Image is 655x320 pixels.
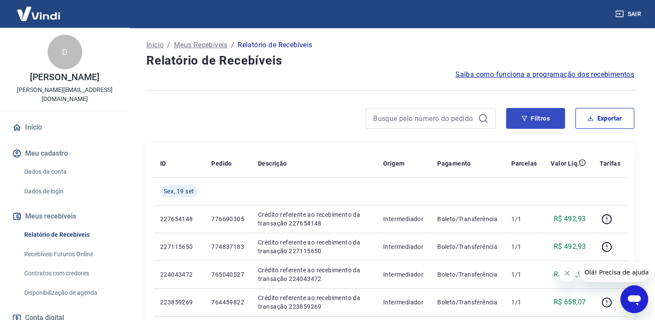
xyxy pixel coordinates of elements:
[511,298,537,307] p: 1/1
[211,242,244,251] p: 774837183
[10,207,119,226] button: Meus recebíveis
[10,118,119,137] a: Início
[579,263,648,282] iframe: Mensagem da empresa
[211,159,232,168] p: Pedido
[10,0,67,27] img: Vindi
[554,269,586,280] p: R$ 492,93
[437,159,471,168] p: Pagamento
[554,242,586,252] p: R$ 492,93
[211,215,244,223] p: 776690305
[383,159,404,168] p: Origem
[613,6,645,22] button: Sair
[146,40,164,50] a: Início
[437,215,497,223] p: Boleto/Transferência
[48,35,82,69] div: D
[258,210,369,228] p: Crédito referente ao recebimento da transação 227654148
[160,215,197,223] p: 227654148
[21,183,119,200] a: Dados de login
[211,298,244,307] p: 764459822
[160,298,197,307] p: 223859269
[160,242,197,251] p: 227115650
[238,40,312,50] p: Relatório de Recebíveis
[21,264,119,282] a: Contratos com credores
[160,270,197,279] p: 224043472
[620,285,648,313] iframe: Botão para abrir a janela de mensagens
[146,52,634,69] h4: Relatório de Recebíveis
[511,215,537,223] p: 1/1
[5,6,73,13] span: Olá! Precisa de ajuda?
[258,238,369,255] p: Crédito referente ao recebimento da transação 227115650
[511,242,537,251] p: 1/1
[164,187,194,196] span: Sex, 19 set
[558,264,576,282] iframe: Fechar mensagem
[211,270,244,279] p: 765040527
[511,159,537,168] p: Parcelas
[455,69,634,80] a: Saiba como funciona a programação dos recebimentos
[258,159,287,168] p: Descrição
[258,294,369,311] p: Crédito referente ao recebimento da transação 223859269
[554,214,586,224] p: R$ 492,93
[7,85,123,104] p: [PERSON_NAME][EMAIL_ADDRESS][DOMAIN_NAME]
[160,159,166,168] p: ID
[575,108,634,129] button: Exportar
[383,270,423,279] p: Intermediador
[437,270,497,279] p: Boleto/Transferência
[21,245,119,263] a: Recebíveis Futuros Online
[511,270,537,279] p: 1/1
[383,242,423,251] p: Intermediador
[437,298,497,307] p: Boleto/Transferência
[30,73,99,82] p: [PERSON_NAME]
[383,215,423,223] p: Intermediador
[373,112,474,125] input: Busque pelo número do pedido
[21,163,119,181] a: Dados da conta
[437,242,497,251] p: Boleto/Transferência
[551,159,579,168] p: Valor Líq.
[554,297,586,307] p: R$ 658,07
[167,40,170,50] p: /
[174,40,228,50] a: Meus Recebíveis
[21,284,119,302] a: Disponibilização de agenda
[383,298,423,307] p: Intermediador
[231,40,234,50] p: /
[10,144,119,163] button: Meu cadastro
[258,266,369,283] p: Crédito referente ao recebimento da transação 224043472
[600,159,620,168] p: Tarifas
[506,108,565,129] button: Filtros
[21,226,119,244] a: Relatório de Recebíveis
